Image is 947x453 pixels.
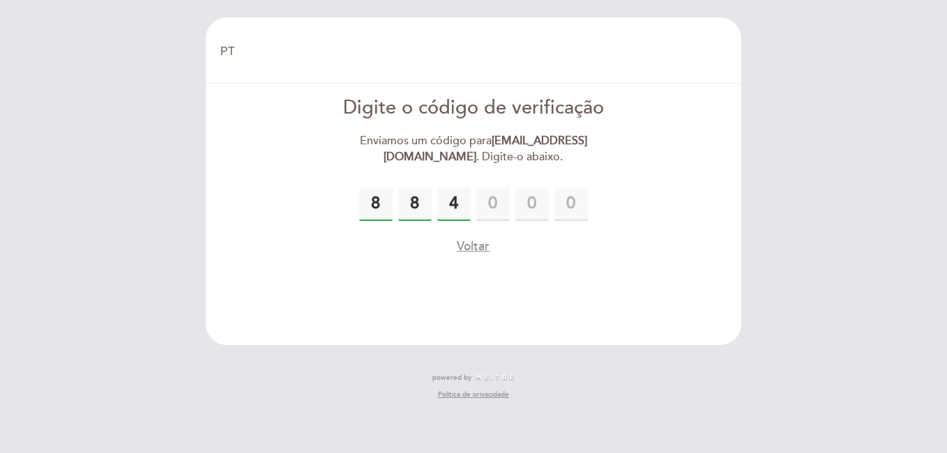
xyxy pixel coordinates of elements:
[384,134,587,164] strong: [EMAIL_ADDRESS][DOMAIN_NAME]
[432,373,515,383] a: powered by
[515,187,549,221] input: 0
[475,374,515,381] img: MEITRE
[437,187,471,221] input: 0
[359,187,393,221] input: 0
[432,373,471,383] span: powered by
[457,238,490,255] button: Voltar
[398,187,432,221] input: 0
[476,187,510,221] input: 0
[314,95,634,122] div: Digite o código de verificação
[438,390,509,399] a: Política de privacidade
[554,187,588,221] input: 0
[314,133,634,165] div: Enviamos um código para . Digite-o abaixo.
